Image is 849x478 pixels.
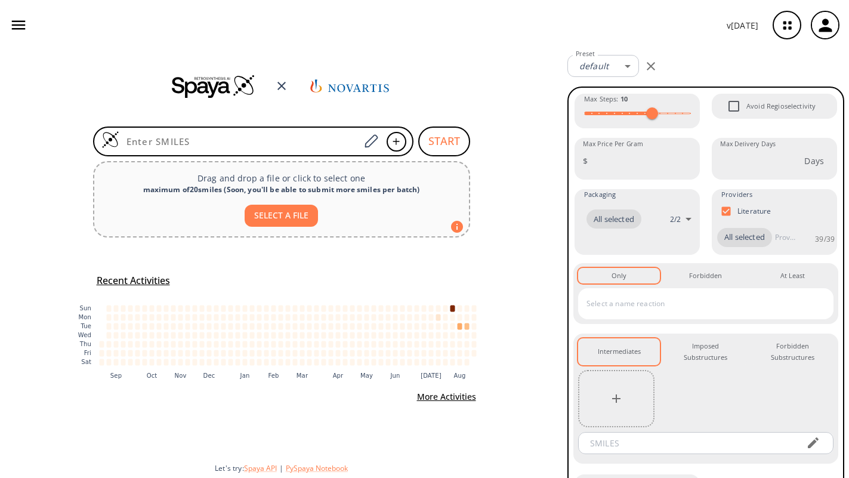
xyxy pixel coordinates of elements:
[584,94,628,104] span: Max Steps :
[720,140,776,149] label: Max Delivery Days
[110,372,465,379] g: x-axis tick label
[772,228,798,247] input: Provider name
[119,135,360,147] input: Enter SMILES
[665,268,746,283] button: Forbidden
[674,341,737,363] div: Imposed Substructures
[804,155,824,167] p: Days
[239,372,249,379] text: Jan
[172,74,255,98] img: Spaya logo
[308,69,391,103] img: Team logo
[78,332,91,338] text: Wed
[268,372,279,379] text: Feb
[277,463,286,473] span: |
[815,234,835,244] p: 39 / 39
[92,271,175,291] button: Recent Activities
[80,323,91,329] text: Tue
[665,338,746,365] button: Imposed Substructures
[360,372,372,379] text: May
[761,341,824,363] div: Forbidden Substructures
[576,50,595,58] label: Preset
[84,350,91,356] text: Fri
[174,372,186,379] text: Nov
[79,341,91,347] text: Thu
[244,463,277,473] button: Spaya API
[689,270,722,281] div: Forbidden
[582,432,796,454] input: SMILES
[717,232,772,243] span: All selected
[99,305,476,365] g: cell
[81,359,91,365] text: Sat
[390,372,400,379] text: Jun
[79,305,91,312] text: Sun
[578,338,660,365] button: Intermediates
[78,305,91,365] g: y-axis tick label
[586,214,641,226] span: All selected
[110,372,121,379] text: Sep
[579,60,609,72] em: default
[620,94,628,103] strong: 10
[584,189,616,200] span: Packaging
[752,338,833,365] button: Forbidden Substructures
[727,19,758,32] p: v [DATE]
[598,346,641,357] div: Intermediates
[421,372,442,379] text: [DATE]
[746,101,816,112] span: Avoid Regioselectivity
[203,372,215,379] text: Dec
[752,268,833,283] button: At Least
[97,275,170,287] h5: Recent Activities
[296,372,308,379] text: Mar
[453,372,465,379] text: Aug
[332,372,343,379] text: Apr
[101,131,119,149] img: Logo Spaya
[584,294,810,313] input: Select a name reaction
[780,270,805,281] div: At Least
[215,463,558,473] div: Let's try:
[412,386,481,408] button: More Activities
[418,127,470,156] button: START
[721,189,752,200] span: Providers
[721,94,746,119] span: Avoid Regioselectivity
[670,214,681,224] p: 2 / 2
[78,314,91,320] text: Mon
[578,268,660,283] button: Only
[583,155,588,167] p: $
[245,205,318,227] button: SELECT A FILE
[104,172,459,184] p: Drag and drop a file or click to select one
[104,184,459,195] div: maximum of 20 smiles ( Soon, you'll be able to submit more smiles per batch )
[286,463,348,473] button: PySpaya Notebook
[583,140,643,149] label: Max Price Per Gram
[737,206,771,216] p: Literature
[146,372,157,379] text: Oct
[612,270,626,281] div: Only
